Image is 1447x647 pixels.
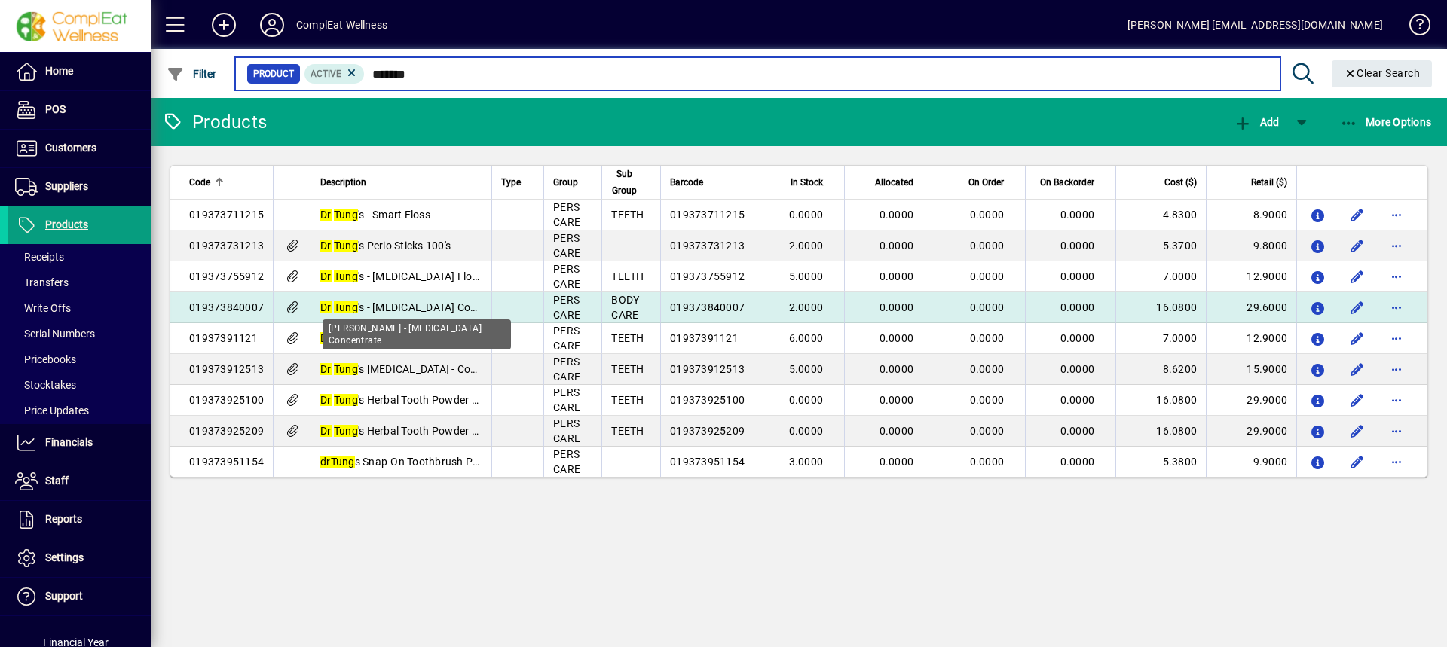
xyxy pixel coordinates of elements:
[253,66,294,81] span: Product
[334,240,358,252] em: Tung
[1060,270,1095,282] span: 0.0000
[1344,67,1421,79] span: Clear Search
[970,332,1005,344] span: 0.0000
[611,209,644,221] span: TEETH
[670,425,745,437] span: 019373925209
[611,394,644,406] span: TEETH
[8,321,151,346] a: Serial Numbers
[45,180,88,192] span: Suppliers
[8,91,151,129] a: POS
[162,110,267,134] div: Products
[789,301,824,313] span: 2.0000
[970,425,1005,437] span: 0.0000
[789,209,824,221] span: 0.0000
[1398,3,1428,52] a: Knowledge Base
[320,456,331,468] em: dr
[1115,292,1206,323] td: 16.0800
[670,301,745,313] span: 019373840007
[1384,357,1409,381] button: More options
[1115,230,1206,261] td: 5.3700
[854,174,927,191] div: Allocated
[320,363,332,375] em: Dr
[1384,419,1409,443] button: More options
[1035,174,1108,191] div: On Backorder
[1060,209,1095,221] span: 0.0000
[8,501,151,539] a: Reports
[1040,174,1094,191] span: On Backorder
[1206,354,1296,385] td: 15.9000
[1115,385,1206,416] td: 16.0800
[45,142,96,154] span: Customers
[1206,447,1296,477] td: 9.9000
[789,425,824,437] span: 0.0000
[553,174,578,191] span: Group
[553,263,580,290] span: PERS CARE
[789,456,824,468] span: 3.0000
[1345,326,1369,350] button: Edit
[1345,450,1369,474] button: Edit
[15,276,69,288] span: Transfers
[15,302,71,314] span: Write Offs
[15,328,95,340] span: Serial Numbers
[670,270,745,282] span: 019373755912
[553,325,580,352] span: PERS CARE
[1060,425,1095,437] span: 0.0000
[45,218,88,230] span: Products
[311,69,341,79] span: Active
[944,174,1017,191] div: On Order
[8,462,151,500] a: Staff
[1384,326,1409,350] button: More options
[880,240,914,252] span: 0.0000
[189,363,264,375] span: 019373912513
[791,174,823,191] span: In Stock
[331,456,355,468] em: Tung
[970,209,1005,221] span: 0.0000
[789,394,824,406] span: 0.0000
[880,209,914,221] span: 0.0000
[189,394,264,406] span: 019373925100
[8,578,151,615] a: Support
[8,372,151,398] a: Stocktakes
[1234,116,1279,128] span: Add
[1384,264,1409,288] button: More options
[1345,388,1369,412] button: Edit
[875,174,913,191] span: Allocated
[8,346,151,372] a: Pricebooks
[880,270,914,282] span: 0.0000
[1115,447,1206,477] td: 5.3800
[320,240,332,252] em: Dr
[1332,60,1433,87] button: Clear
[320,270,332,282] em: Dr
[611,166,638,199] span: Sub Group
[15,353,76,365] span: Pricebooks
[45,103,66,115] span: POS
[1060,301,1095,313] span: 0.0000
[970,394,1005,406] span: 0.0000
[320,332,332,344] em: Dr
[167,68,217,80] span: Filter
[45,475,69,487] span: Staff
[1060,394,1095,406] span: 0.0000
[1127,13,1383,37] div: [PERSON_NAME] [EMAIL_ADDRESS][DOMAIN_NAME]
[320,174,482,191] div: Description
[1345,233,1369,258] button: Edit
[670,240,745,252] span: 019373731213
[1115,354,1206,385] td: 8.6200
[189,332,258,344] span: 01937391121
[880,332,914,344] span: 0.0000
[189,456,264,468] span: 019373951154
[1206,200,1296,230] td: 8.9000
[1060,456,1095,468] span: 0.0000
[8,398,151,423] a: Price Updates
[611,294,639,321] span: BODY CARE
[553,386,580,414] span: PERS CARE
[189,270,264,282] span: 019373755912
[553,201,580,228] span: PERS CARE
[1384,233,1409,258] button: More options
[553,232,580,259] span: PERS CARE
[323,319,511,349] div: [PERSON_NAME] - [MEDICAL_DATA] Concentrate
[1115,323,1206,354] td: 7.0000
[611,270,644,282] span: TEETH
[334,270,358,282] em: Tung
[1206,230,1296,261] td: 9.8000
